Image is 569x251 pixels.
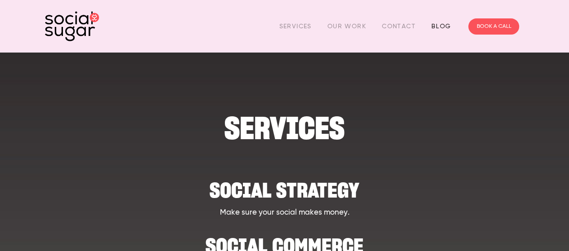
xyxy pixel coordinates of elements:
[431,19,451,33] a: Blog
[78,172,491,219] a: Social strategy Make sure your social makes money.
[78,114,491,142] h1: SERVICES
[468,18,519,35] a: BOOK A CALL
[78,172,491,199] h2: Social strategy
[45,11,99,41] img: SocialSugar
[279,19,311,33] a: Services
[382,19,416,33] a: Contact
[78,207,491,219] p: Make sure your social makes money.
[327,19,366,33] a: Our Work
